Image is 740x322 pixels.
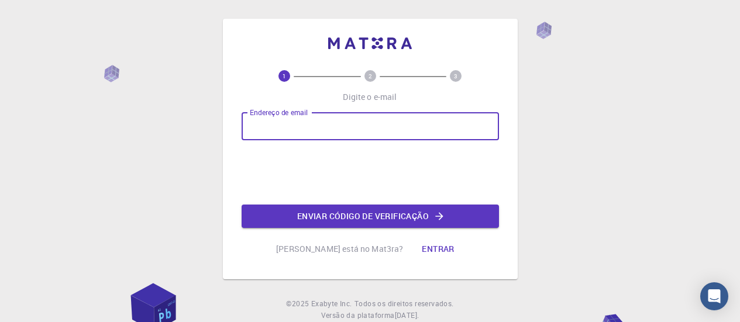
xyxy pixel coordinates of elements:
iframe: reCAPTCHA [281,150,459,195]
font: Endereço de email [250,108,308,117]
font: Entrar [422,243,454,254]
a: Exabyte Inc. [311,298,352,310]
a: [DATE]. [395,310,419,321]
font: . [417,310,419,320]
button: Entrar [412,237,463,261]
font: Exabyte Inc. [311,299,352,308]
font: [DATE] [395,310,417,320]
font: Versão da plataforma [321,310,395,320]
font: 2025 [292,299,309,308]
font: © [286,299,291,308]
font: [PERSON_NAME] está no Mat3ra? [276,243,403,254]
font: Enviar código de verificação [297,210,429,221]
text: 2 [369,72,372,80]
text: 3 [454,72,457,80]
font: Digite o e-mail [343,91,397,102]
text: 1 [283,72,286,80]
font: Todos os direitos reservados. [354,299,454,308]
div: Open Intercom Messenger [700,282,728,310]
button: Enviar código de verificação [242,205,499,228]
